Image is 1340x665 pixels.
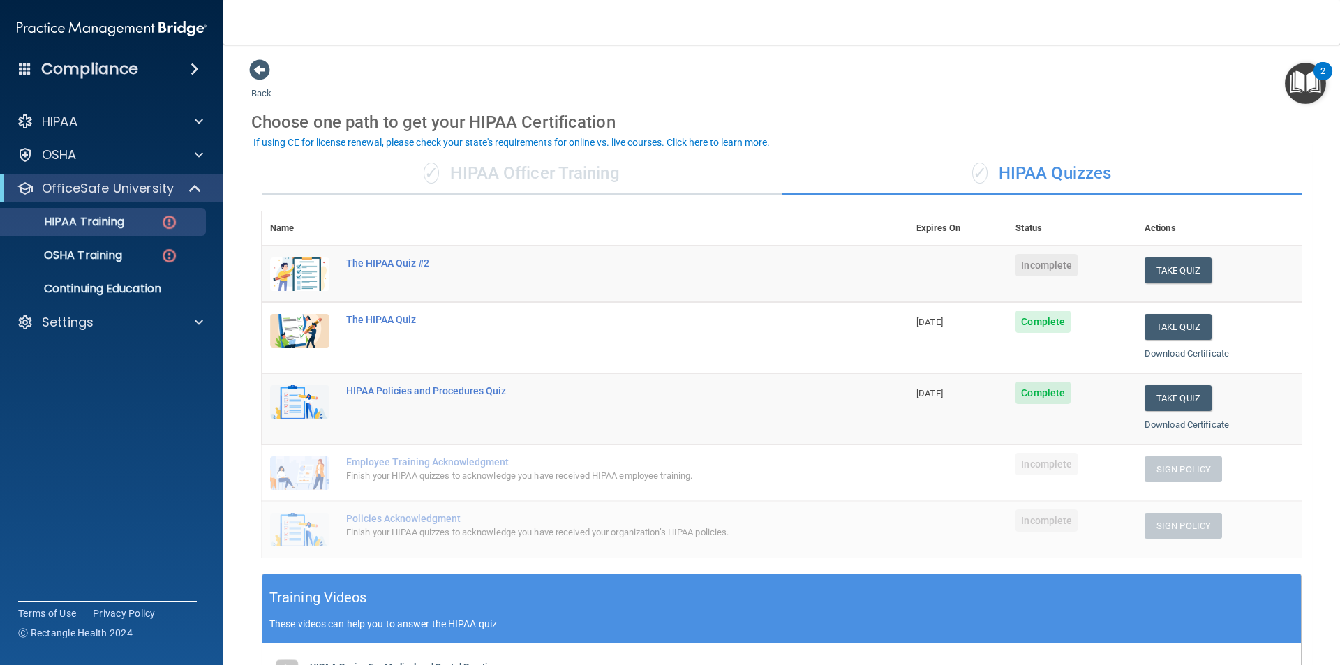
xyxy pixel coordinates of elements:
[18,626,133,640] span: Ⓒ Rectangle Health 2024
[916,388,943,398] span: [DATE]
[1015,509,1078,532] span: Incomplete
[346,524,838,541] div: Finish your HIPAA quizzes to acknowledge you have received your organization’s HIPAA policies.
[1145,456,1222,482] button: Sign Policy
[93,606,156,620] a: Privacy Policy
[916,317,943,327] span: [DATE]
[346,257,838,269] div: The HIPAA Quiz #2
[782,153,1302,195] div: HIPAA Quizzes
[9,282,200,296] p: Continuing Education
[161,247,178,264] img: danger-circle.6113f641.png
[262,211,338,246] th: Name
[346,385,838,396] div: HIPAA Policies and Procedures Quiz
[1285,63,1326,104] button: Open Resource Center, 2 new notifications
[17,15,207,43] img: PMB logo
[262,153,782,195] div: HIPAA Officer Training
[1136,211,1302,246] th: Actions
[269,585,367,610] h5: Training Videos
[1015,453,1078,475] span: Incomplete
[972,163,988,184] span: ✓
[908,211,1007,246] th: Expires On
[1145,348,1229,359] a: Download Certificate
[41,59,138,79] h4: Compliance
[18,606,76,620] a: Terms of Use
[1015,311,1071,333] span: Complete
[42,180,174,197] p: OfficeSafe University
[251,71,271,98] a: Back
[251,102,1312,142] div: Choose one path to get your HIPAA Certification
[346,314,838,325] div: The HIPAA Quiz
[424,163,439,184] span: ✓
[1145,419,1229,430] a: Download Certificate
[42,147,77,163] p: OSHA
[1145,314,1212,340] button: Take Quiz
[1015,382,1071,404] span: Complete
[251,135,772,149] button: If using CE for license renewal, please check your state's requirements for online vs. live cours...
[17,147,203,163] a: OSHA
[346,513,838,524] div: Policies Acknowledgment
[269,618,1294,629] p: These videos can help you to answer the HIPAA quiz
[253,137,770,147] div: If using CE for license renewal, please check your state's requirements for online vs. live cours...
[1270,569,1323,622] iframe: Drift Widget Chat Controller
[17,314,203,331] a: Settings
[1145,257,1212,283] button: Take Quiz
[1320,71,1325,89] div: 2
[346,468,838,484] div: Finish your HIPAA quizzes to acknowledge you have received HIPAA employee training.
[42,113,77,130] p: HIPAA
[1007,211,1136,246] th: Status
[9,248,122,262] p: OSHA Training
[161,214,178,231] img: danger-circle.6113f641.png
[17,113,203,130] a: HIPAA
[9,215,124,229] p: HIPAA Training
[17,180,202,197] a: OfficeSafe University
[346,456,838,468] div: Employee Training Acknowledgment
[1015,254,1078,276] span: Incomplete
[1145,385,1212,411] button: Take Quiz
[1145,513,1222,539] button: Sign Policy
[42,314,94,331] p: Settings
